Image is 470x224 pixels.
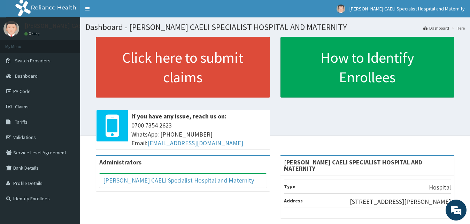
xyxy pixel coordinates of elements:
[284,183,295,190] b: Type
[85,23,465,32] h1: Dashboard - [PERSON_NAME] CAELI SPECIALIST HOSPITAL AND MATERNITY
[24,23,178,29] p: [PERSON_NAME] CAELI Specialist Hospital and Maternity
[131,121,267,148] span: 0700 7354 2623 WhatsApp: [PHONE_NUMBER] Email:
[99,158,141,166] b: Administrators
[450,25,465,31] li: Here
[284,158,422,172] strong: [PERSON_NAME] CAELI SPECIALIST HOSPITAL AND MATERNITY
[3,21,19,37] img: User Image
[15,119,28,125] span: Tariffs
[24,31,41,36] a: Online
[15,103,29,110] span: Claims
[103,176,254,184] a: [PERSON_NAME] CAELI Specialist Hospital and Maternity
[337,5,345,13] img: User Image
[15,73,38,79] span: Dashboard
[96,37,270,98] a: Click here to submit claims
[147,139,243,147] a: [EMAIL_ADDRESS][DOMAIN_NAME]
[429,183,451,192] p: Hospital
[284,198,303,204] b: Address
[350,197,451,206] p: [STREET_ADDRESS][PERSON_NAME]
[349,6,465,12] span: [PERSON_NAME] CAELI Specialist Hospital and Maternity
[423,25,449,31] a: Dashboard
[280,37,455,98] a: How to Identify Enrollees
[15,57,51,64] span: Switch Providers
[131,112,226,120] b: If you have any issue, reach us on:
